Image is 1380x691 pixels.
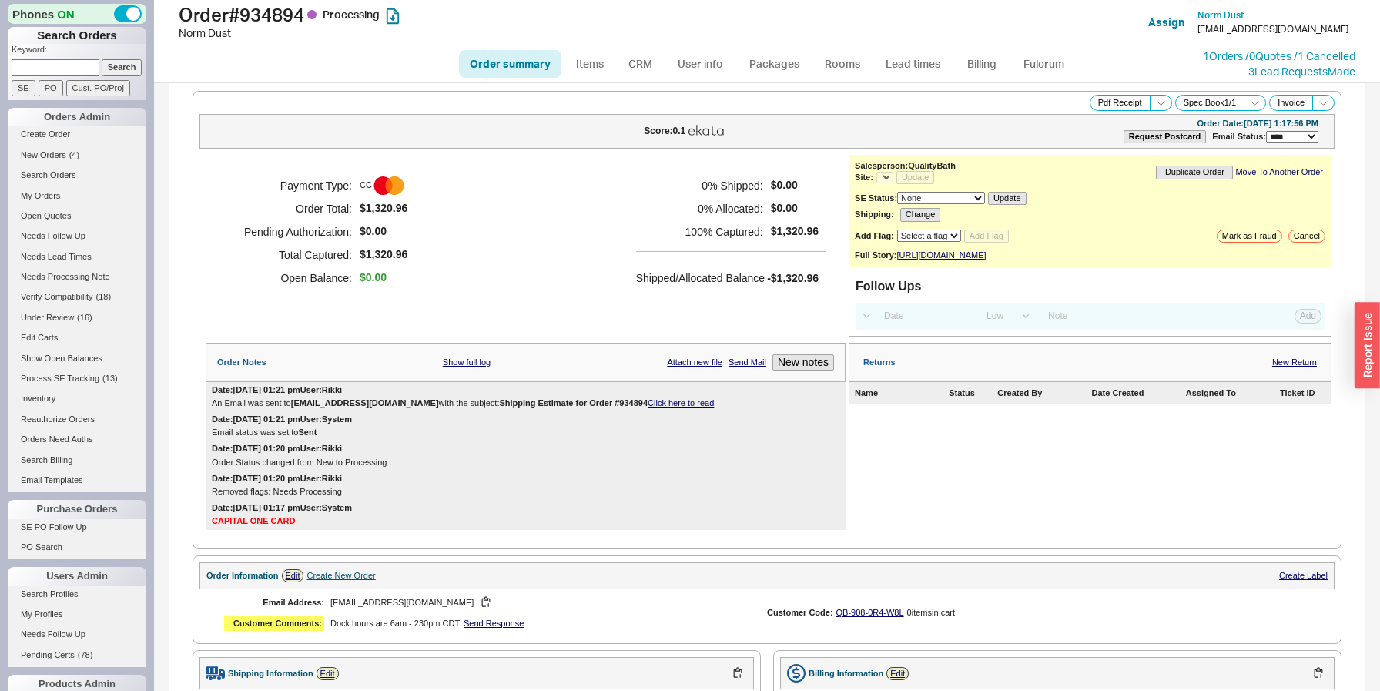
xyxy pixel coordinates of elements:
[997,388,1088,398] div: Created By
[856,280,921,294] div: Follow Ups
[636,267,765,289] h5: Shipped/Allocated Balance
[225,197,352,220] h5: Order Total:
[77,313,92,322] span: ( 16 )
[12,80,35,96] input: SE
[1269,95,1313,111] button: Invoice
[12,44,146,59] p: Keyword:
[212,414,352,424] div: Date: [DATE] 01:21 pm User: System
[206,571,279,581] div: Order Information
[564,50,615,78] a: Items
[8,108,146,126] div: Orders Admin
[813,50,871,78] a: Rooms
[644,126,685,136] div: Score: 0.1
[907,608,955,618] div: 0 item s in cart
[8,27,146,44] h1: Search Orders
[212,474,342,484] div: Date: [DATE] 01:20 pm User: Rikki
[855,161,956,170] b: Salesperson: QualityBath
[8,411,146,428] a: Reauthorize Orders
[886,667,909,680] a: Edit
[1186,388,1277,398] div: Assigned To
[443,357,491,367] a: Show full log
[224,598,324,608] div: Email Address:
[69,150,79,159] span: ( 4 )
[1212,132,1266,141] span: Email Status:
[876,306,974,327] input: Date
[988,192,1026,205] button: Update
[8,606,146,622] a: My Profiles
[225,220,352,243] h5: Pending Authorization:
[618,50,663,78] a: CRM
[8,647,146,663] a: Pending Certs(78)
[8,310,146,326] a: Under Review(16)
[8,269,146,285] a: Needs Processing Note
[1197,119,1318,129] div: Order Date: [DATE] 1:17:56 PM
[360,225,387,238] span: $0.00
[1148,15,1184,30] button: Assign
[8,431,146,448] a: Orders Need Auths
[855,193,897,203] b: SE Status:
[1197,9,1244,21] span: Norm Dust
[102,374,118,383] span: ( 13 )
[1300,310,1316,321] span: Add
[1175,95,1245,111] button: Spec Book1/1
[96,292,112,301] span: ( 18 )
[8,519,146,535] a: SE PO Follow Up
[39,80,63,96] input: PO
[8,567,146,585] div: Users Admin
[1124,130,1207,143] button: Request Postcard
[8,167,146,183] a: Search Orders
[317,667,339,680] a: Edit
[306,571,375,581] div: Create New Order
[648,398,714,408] a: Click here to read
[836,608,904,617] a: QB-908-0R4-W8L
[1217,230,1282,243] button: Mark as Fraud
[8,289,146,305] a: Verify Compatibility(18)
[729,357,766,367] a: Send Mail
[1295,309,1321,323] button: Add
[1197,24,1348,35] div: [EMAIL_ADDRESS][DOMAIN_NAME]
[8,147,146,163] a: New Orders(4)
[225,174,352,197] h5: Payment Type:
[767,272,819,284] span: -$1,320.96
[8,500,146,518] div: Purchase Orders
[212,398,839,408] div: An Email was sent to with the subject:
[1222,231,1277,241] span: Mark as Fraud
[1235,167,1323,177] a: Move To Another Order
[8,371,146,387] a: Process SE Tracking(13)
[8,472,146,488] a: Email Templates
[900,208,941,221] button: Change
[855,210,894,220] b: Shipping:
[21,231,85,240] span: Needs Follow Up
[8,4,146,24] div: Phones
[636,220,763,243] h5: 100 % Captured:
[360,271,387,284] span: $0.00
[8,452,146,468] a: Search Billing
[1294,231,1320,241] span: Cancel
[855,231,894,240] b: Add Flag:
[1272,357,1317,367] a: New Return
[8,626,146,642] a: Needs Follow Up
[225,267,352,290] h5: Open Balance:
[323,8,380,21] span: Processing
[102,59,142,75] input: Search
[772,354,834,371] button: New notes
[179,25,694,41] div: Norm Dust
[21,272,110,281] span: Needs Processing Note
[212,516,295,525] strong: CAPITAL ONE CARD
[21,150,66,159] span: New Orders
[1012,50,1075,78] a: Fulcrum
[1280,388,1325,398] div: Ticket ID
[21,629,85,639] span: Needs Follow Up
[21,374,99,383] span: Process SE Tracking
[212,458,839,468] div: Order Status changed from New to Processing
[1288,230,1325,243] button: Cancel
[955,50,1009,78] a: Billing
[78,650,93,659] span: ( 78 )
[8,188,146,204] a: My Orders
[8,391,146,407] a: Inventory
[1040,306,1214,327] input: Note
[8,126,146,143] a: Create Order
[8,228,146,244] a: Needs Follow Up
[8,249,146,265] a: Needs Lead Times
[1279,571,1328,580] a: Create Label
